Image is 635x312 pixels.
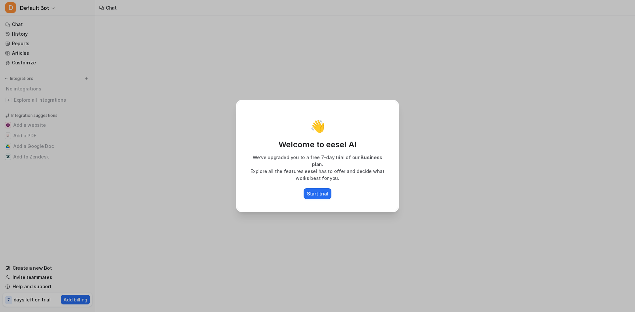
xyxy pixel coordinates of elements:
p: Welcome to eesel AI [244,139,391,150]
p: 👋 [310,120,325,133]
p: Explore all the features eesel has to offer and decide what works best for you. [244,168,391,182]
p: We’ve upgraded you to a free 7-day trial of our [244,154,391,168]
p: Start trial [307,190,328,197]
button: Start trial [304,188,331,199]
